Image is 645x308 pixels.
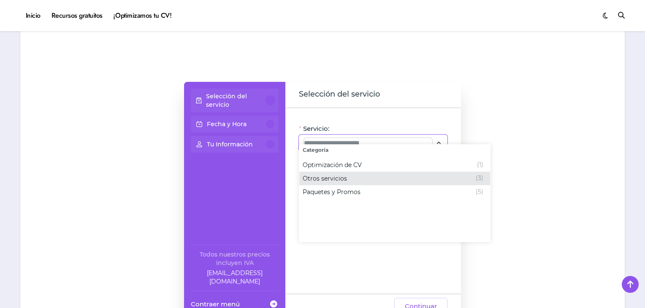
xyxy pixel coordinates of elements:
a: Inicio [20,4,46,27]
p: Selección del servicio [206,92,266,109]
span: Optimización de CV [303,161,362,169]
a: Recursos gratuitos [46,4,108,27]
p: Tu Información [207,140,253,149]
div: Selecciona el servicio [299,144,491,242]
span: Selección del servicio [299,89,380,100]
a: Company email: ayuda@elhadadelasvacantes.com [191,269,279,286]
div: Todos nuestros precios incluyen IVA [191,250,279,267]
span: Otros servicios [303,174,347,183]
span: (5) [476,187,483,197]
span: Categoría [299,145,490,156]
span: (3) [476,173,483,184]
span: Servicio: [303,124,329,133]
span: Paquetes y Promos [303,188,360,196]
span: (1) [477,160,483,170]
p: Fecha y Hora [207,120,247,128]
a: ¡Optimizamos tu CV! [108,4,177,27]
